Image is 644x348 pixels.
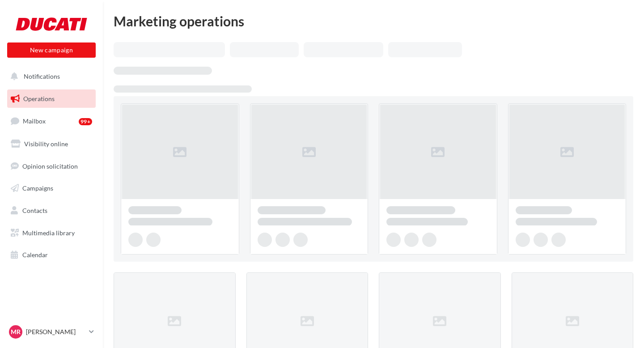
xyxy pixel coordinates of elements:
a: Operations [5,89,97,108]
span: Opinion solicitation [22,162,78,170]
span: Contacts [22,207,47,214]
a: Campaigns [5,179,97,198]
button: Notifications [5,67,94,86]
a: MR [PERSON_NAME] [7,323,96,340]
a: Opinion solicitation [5,157,97,176]
div: 99+ [79,118,92,125]
a: Contacts [5,201,97,220]
span: Campaigns [22,184,53,192]
a: Calendar [5,246,97,264]
p: [PERSON_NAME] [26,327,85,336]
a: Multimedia library [5,224,97,242]
div: Marketing operations [114,14,633,28]
span: MR [11,327,21,336]
span: Operations [23,95,55,102]
a: Mailbox99+ [5,111,97,131]
a: Visibility online [5,135,97,153]
span: Visibility online [24,140,68,148]
span: Notifications [24,72,60,80]
button: New campaign [7,42,96,58]
span: Mailbox [23,117,46,125]
span: Calendar [22,251,48,259]
span: Multimedia library [22,229,75,237]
